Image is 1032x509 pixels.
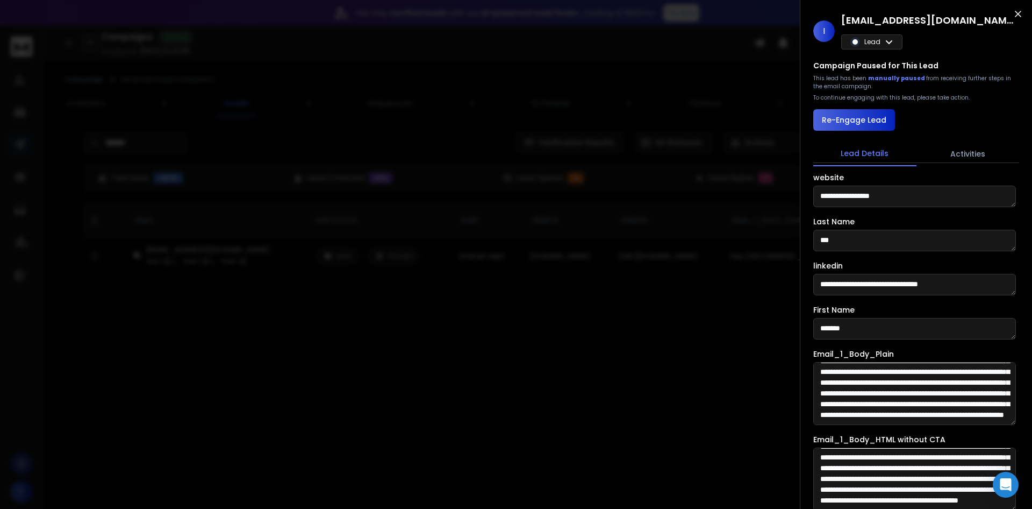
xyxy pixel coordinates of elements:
p: Lead [864,38,880,46]
label: First Name [813,306,855,314]
label: Email_1_Body_HTML without CTA [813,436,945,443]
label: Last Name [813,218,855,225]
label: website [813,174,844,181]
label: linkedin [813,262,843,270]
p: To continue engaging with this lead, please take action. [813,94,970,102]
button: Activities [916,142,1020,166]
label: Email_1_Body_Plain [813,350,894,358]
button: Re-Engage Lead [813,109,895,131]
span: I [813,20,835,42]
span: manually paused [868,74,926,82]
div: Open Intercom Messenger [993,472,1019,498]
div: This lead has been from receiving further steps in the email campaign. [813,74,1019,90]
h1: [EMAIL_ADDRESS][DOMAIN_NAME] [841,13,1013,28]
h3: Campaign Paused for This Lead [813,60,938,71]
button: Lead Details [813,142,916,166]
